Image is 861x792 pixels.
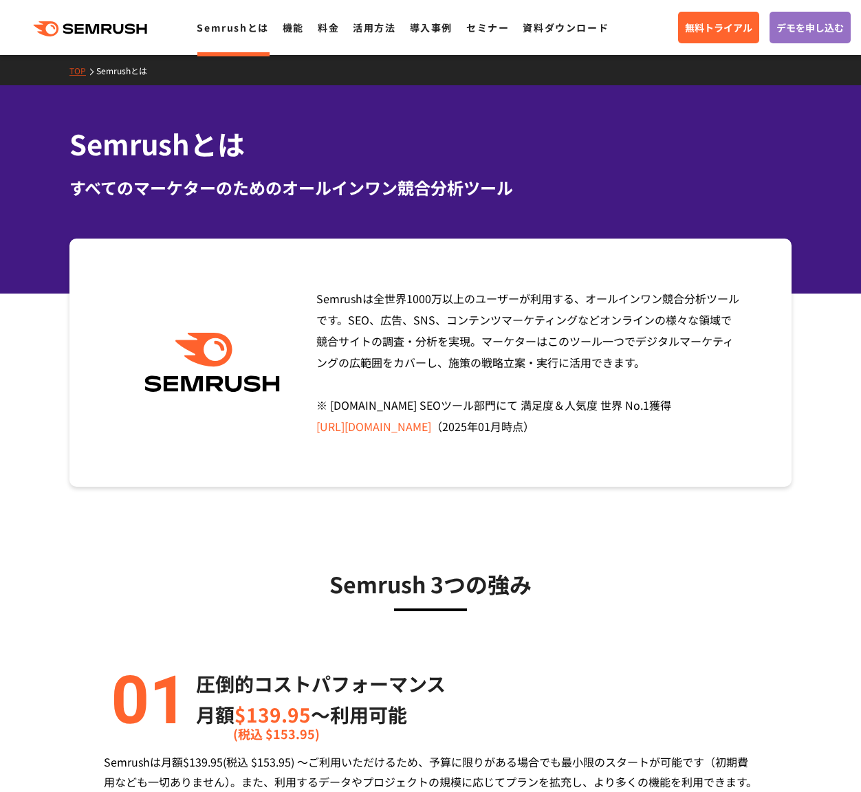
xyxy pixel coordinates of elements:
p: 月額 〜利用可能 [196,699,446,730]
h3: Semrush 3つの強み [104,566,757,601]
a: セミナー [466,21,509,34]
a: 導入事例 [410,21,453,34]
h1: Semrushとは [69,124,792,164]
a: 機能 [283,21,304,34]
a: 無料トライアル [678,12,759,43]
a: Semrushとは [96,65,157,76]
a: デモを申し込む [770,12,851,43]
a: 資料ダウンロード [523,21,609,34]
a: 料金 [318,21,339,34]
p: 圧倒的コストパフォーマンス [196,668,446,699]
a: TOP [69,65,96,76]
img: Semrush [138,333,287,393]
span: 無料トライアル [685,20,752,35]
a: 活用方法 [353,21,395,34]
div: すべてのマーケターのためのオールインワン競合分析ツール [69,175,792,200]
span: デモを申し込む [776,20,844,35]
a: Semrushとは [197,21,268,34]
a: [URL][DOMAIN_NAME] [316,418,431,434]
img: alt [104,668,186,730]
span: (税込 $153.95) [233,718,320,749]
span: $139.95 [235,701,311,728]
span: Semrushは全世界1000万以上のユーザーが利用する、オールインワン競合分析ツールです。SEO、広告、SNS、コンテンツマーケティングなどオンラインの様々な領域で競合サイトの調査・分析を実現... [316,290,739,434]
